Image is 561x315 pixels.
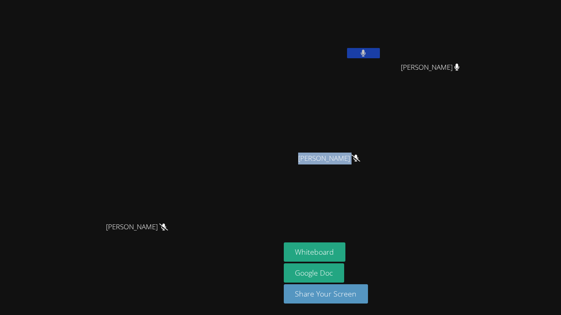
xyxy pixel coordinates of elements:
[284,263,345,283] a: Google Doc
[284,242,346,262] button: Whiteboard
[401,62,460,73] span: [PERSON_NAME]
[284,284,368,304] button: Share Your Screen
[106,221,168,233] span: [PERSON_NAME]
[298,153,360,164] span: [PERSON_NAME]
